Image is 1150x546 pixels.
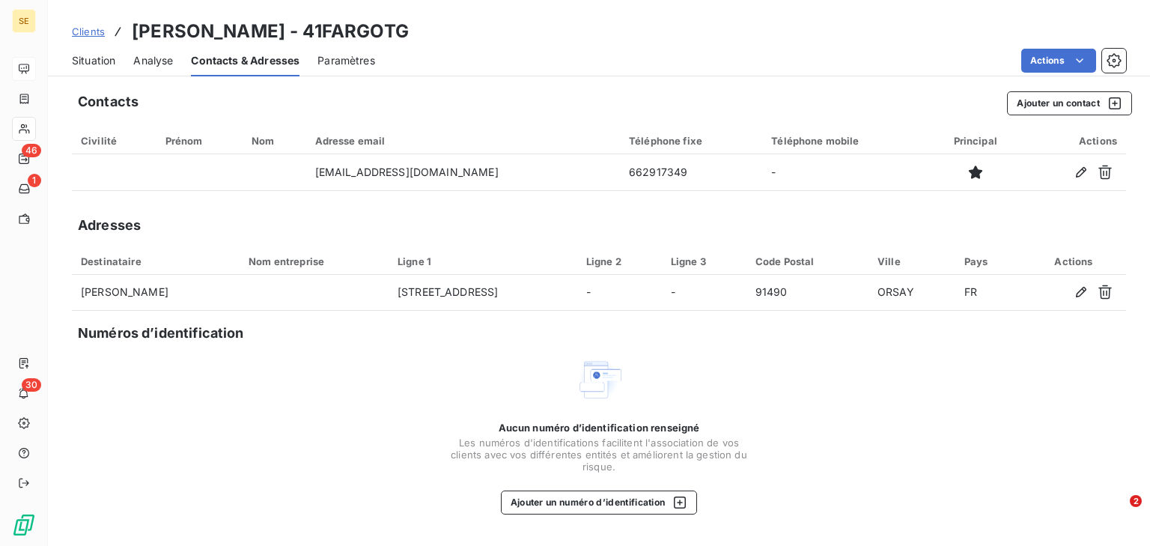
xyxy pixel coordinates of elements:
[1007,91,1132,115] button: Ajouter un contact
[868,275,955,311] td: ORSAY
[1030,255,1117,267] div: Actions
[501,491,698,515] button: Ajouter un numéro d’identification
[78,91,139,112] h5: Contacts
[315,135,611,147] div: Adresse email
[191,53,299,68] span: Contacts & Adresses
[78,215,141,236] h5: Adresses
[72,275,240,311] td: [PERSON_NAME]
[629,135,753,147] div: Téléphone fixe
[28,174,41,187] span: 1
[1130,495,1142,507] span: 2
[577,275,662,311] td: -
[133,53,173,68] span: Analyse
[671,255,737,267] div: Ligne 3
[586,255,653,267] div: Ligne 2
[22,144,41,157] span: 46
[72,53,115,68] span: Situation
[746,275,868,311] td: 91490
[398,255,568,267] div: Ligne 1
[575,356,623,404] img: Empty state
[762,154,927,190] td: -
[964,255,1012,267] div: Pays
[306,154,620,190] td: [EMAIL_ADDRESS][DOMAIN_NAME]
[499,422,700,434] span: Aucun numéro d’identification renseigné
[81,255,231,267] div: Destinataire
[755,255,860,267] div: Code Postal
[620,154,762,190] td: 662917349
[317,53,375,68] span: Paramètres
[1021,49,1096,73] button: Actions
[249,255,380,267] div: Nom entreprise
[877,255,946,267] div: Ville
[72,25,105,37] span: Clients
[1032,135,1117,147] div: Actions
[132,18,409,45] h3: [PERSON_NAME] - 41FARGOTG
[81,135,147,147] div: Civilité
[252,135,297,147] div: Nom
[78,323,244,344] h5: Numéros d’identification
[449,437,749,473] span: Les numéros d'identifications facilitent l'association de vos clients avec vos différentes entité...
[22,378,41,392] span: 30
[662,275,746,311] td: -
[12,9,36,33] div: SE
[12,513,36,537] img: Logo LeanPay
[771,135,918,147] div: Téléphone mobile
[937,135,1014,147] div: Principal
[165,135,234,147] div: Prénom
[1099,495,1135,531] iframe: Intercom live chat
[955,275,1021,311] td: FR
[72,24,105,39] a: Clients
[389,275,577,311] td: [STREET_ADDRESS]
